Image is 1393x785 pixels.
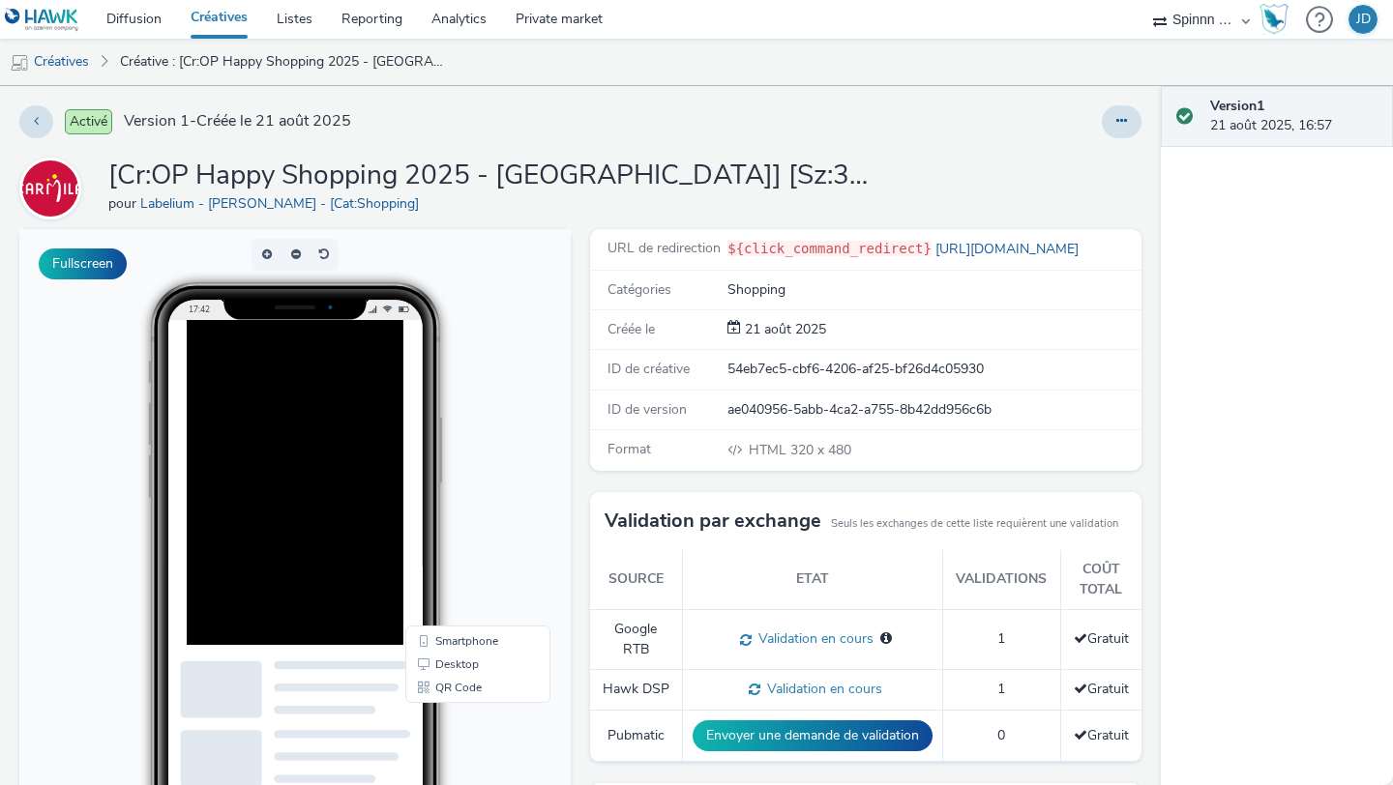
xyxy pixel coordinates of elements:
[39,248,127,279] button: Fullscreen
[727,241,932,256] code: ${click_command_redirect}
[1210,97,1378,136] div: 21 août 2025, 16:57
[831,516,1118,532] small: Seuls les exchanges de cette liste requièrent une validation
[416,429,459,441] span: Desktop
[590,670,682,711] td: Hawk DSP
[416,406,479,418] span: Smartphone
[1210,97,1264,115] strong: Version 1
[1074,680,1129,698] span: Gratuit
[608,360,690,378] span: ID de créative
[390,423,527,447] li: Desktop
[942,550,1060,609] th: Validations
[1074,629,1129,648] span: Gratuit
[997,629,1005,648] span: 1
[390,447,527,470] li: QR Code
[19,179,89,197] a: Labelium - JD - Carmila - [Cat:Shopping]
[752,629,874,648] span: Validation en cours
[1260,4,1289,35] img: Hawk Academy
[108,158,882,194] h1: [Cr:OP Happy Shopping 2025 - [GEOGRAPHIC_DATA]] [Sz:320x480] [Ty:Drive to store] [Lg:FR] [Ot:V2] ...
[10,53,29,73] img: mobile
[693,720,933,751] button: Envoyer une demande de validation
[5,8,79,32] img: undefined Logo
[608,280,671,299] span: Catégories
[608,400,687,419] span: ID de version
[727,280,1140,300] div: Shopping
[169,74,191,85] span: 17:42
[997,726,1005,744] span: 0
[1060,550,1141,609] th: Coût total
[590,550,682,609] th: Source
[108,194,140,213] span: pour
[590,710,682,761] td: Pubmatic
[1260,4,1296,35] a: Hawk Academy
[608,239,721,257] span: URL de redirection
[932,240,1086,258] a: [URL][DOMAIN_NAME]
[110,39,459,85] a: Créative : [Cr:OP Happy Shopping 2025 - [GEOGRAPHIC_DATA]] [Sz:320x480] [Ty:Drive to store] [Lg:F...
[997,680,1005,698] span: 1
[140,194,427,213] a: Labelium - [PERSON_NAME] - [Cat:Shopping]
[747,441,851,459] span: 320 x 480
[608,320,655,338] span: Créée le
[727,400,1140,420] div: ae040956-5abb-4ca2-a755-8b42dd956c6b
[1074,726,1129,744] span: Gratuit
[605,507,821,536] h3: Validation par exchange
[124,110,351,132] span: Version 1 - Créée le 21 août 2025
[608,440,651,458] span: Format
[416,452,462,464] span: QR Code
[390,400,527,423] li: Smartphone
[741,320,826,338] span: 21 août 2025
[741,320,826,339] div: Création 21 août 2025, 16:57
[590,610,682,670] td: Google RTB
[65,109,112,134] span: Activé
[22,160,78,217] img: Labelium - JD - Carmila - [Cat:Shopping]
[1356,5,1371,34] div: JD
[760,680,882,698] span: Validation en cours
[727,360,1140,379] div: 54eb7ec5-cbf6-4206-af25-bf26d4c05930
[749,441,790,459] span: HTML
[682,550,942,609] th: Etat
